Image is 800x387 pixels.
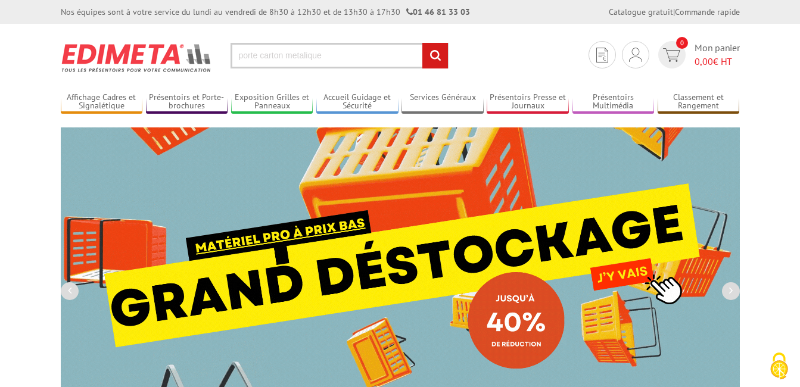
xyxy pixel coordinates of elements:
[422,43,448,68] input: rechercher
[146,92,228,112] a: Présentoirs et Porte-brochures
[572,92,655,112] a: Présentoirs Multimédia
[663,48,680,62] img: devis rapide
[695,55,713,67] span: 0,00
[61,6,470,18] div: Nos équipes sont à votre service du lundi au vendredi de 8h30 à 12h30 et de 13h30 à 17h30
[231,92,313,112] a: Exposition Grilles et Panneaux
[676,37,688,49] span: 0
[316,92,399,112] a: Accueil Guidage et Sécurité
[61,36,213,80] img: Présentoir, panneau, stand - Edimeta - PLV, affichage, mobilier bureau, entreprise
[655,41,740,68] a: devis rapide 0 Mon panier 0,00€ HT
[609,6,740,18] div: |
[231,43,449,68] input: Rechercher un produit ou une référence...
[764,351,794,381] img: Cookies (fenêtre modale)
[675,7,740,17] a: Commande rapide
[487,92,569,112] a: Présentoirs Presse et Journaux
[695,55,740,68] span: € HT
[629,48,642,62] img: devis rapide
[609,7,673,17] a: Catalogue gratuit
[658,92,740,112] a: Classement et Rangement
[61,92,143,112] a: Affichage Cadres et Signalétique
[695,41,740,68] span: Mon panier
[596,48,608,63] img: devis rapide
[758,347,800,387] button: Cookies (fenêtre modale)
[401,92,484,112] a: Services Généraux
[406,7,470,17] strong: 01 46 81 33 03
